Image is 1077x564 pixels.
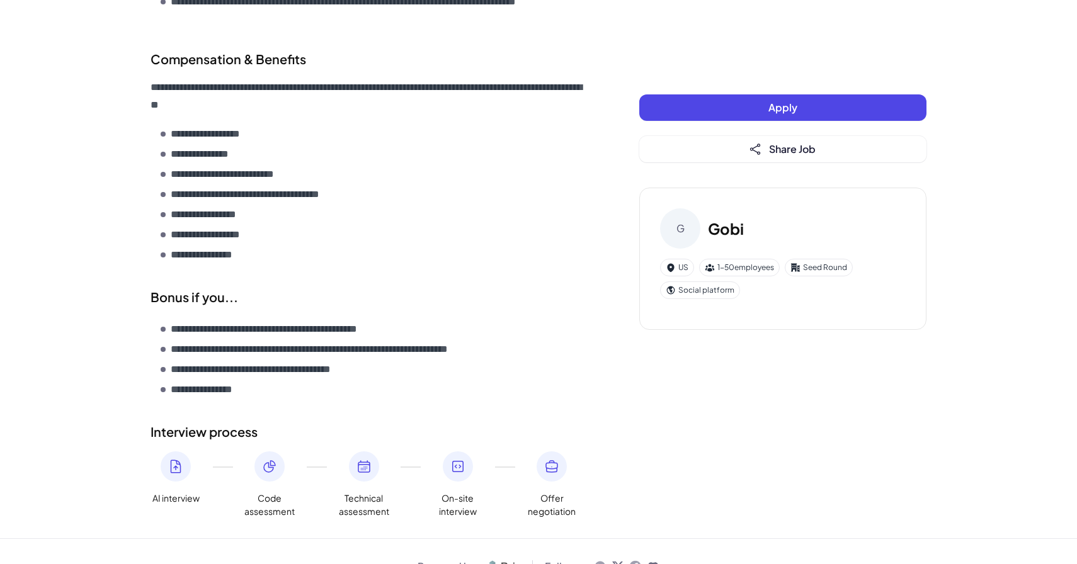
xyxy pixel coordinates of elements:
[660,281,740,299] div: Social platform
[527,492,577,518] span: Offer negotiation
[433,492,483,518] span: On-site interview
[152,492,200,505] span: AI interview
[660,259,694,276] div: US
[639,94,926,121] button: Apply
[244,492,295,518] span: Code assessment
[699,259,780,276] div: 1-50 employees
[768,101,797,114] span: Apply
[660,208,700,249] div: G
[339,492,389,518] span: Technical assessment
[785,259,853,276] div: Seed Round
[769,142,816,155] span: Share Job
[708,217,744,240] h3: Gobi
[151,50,589,69] div: Compensation & Benefits
[151,422,589,441] h2: Interview process
[151,288,589,307] div: Bonus if you...
[639,136,926,162] button: Share Job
